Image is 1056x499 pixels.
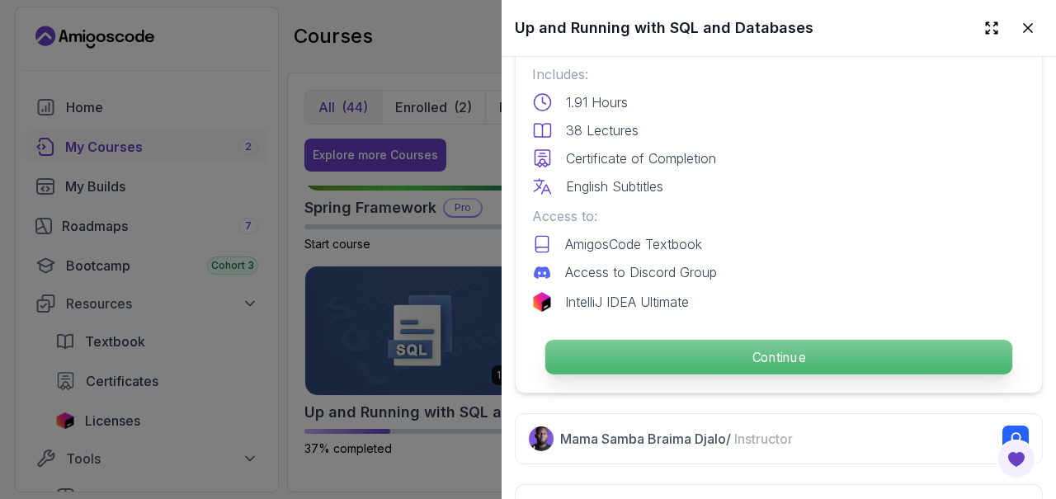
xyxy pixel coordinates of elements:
[544,339,1013,375] button: Continue
[532,206,1025,226] p: Access to:
[997,440,1036,479] button: Open Feedback Button
[565,292,689,312] p: IntelliJ IDEA Ultimate
[734,431,793,447] span: Instructor
[545,340,1012,374] p: Continue
[532,64,1025,84] p: Includes:
[977,13,1006,43] button: Expand drawer
[566,120,639,140] p: 38 Lectures
[566,92,628,112] p: 1.91 Hours
[565,234,702,254] p: AmigosCode Textbook
[565,262,717,282] p: Access to Discord Group
[566,148,716,168] p: Certificate of Completion
[515,16,813,40] h2: Up and Running with SQL and Databases
[560,429,793,449] p: Mama Samba Braima Djalo /
[532,292,552,312] img: jetbrains logo
[566,177,663,196] p: English Subtitles
[529,426,554,451] img: Nelson Djalo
